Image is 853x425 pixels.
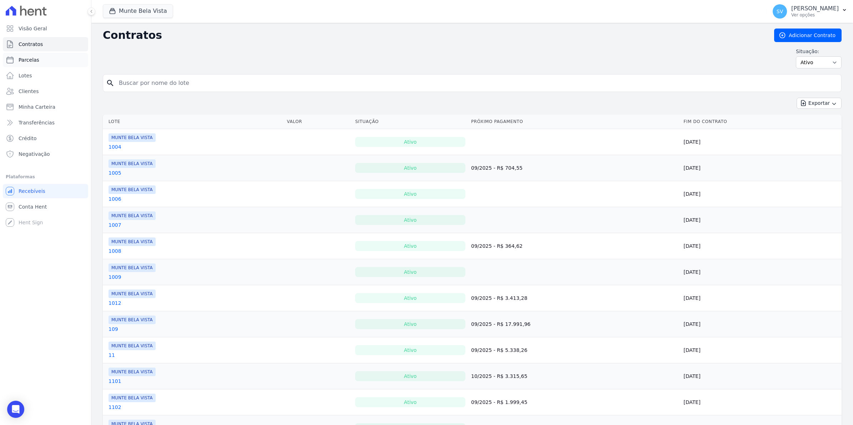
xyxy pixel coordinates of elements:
[3,37,88,51] a: Contratos
[108,247,121,255] a: 1008
[355,345,465,355] div: Ativo
[3,100,88,114] a: Minha Carteira
[108,185,156,194] span: MUNTE BELA VISTA
[3,131,88,145] a: Crédito
[681,181,842,207] td: [DATE]
[19,41,43,48] span: Contratos
[108,143,121,150] a: 1004
[108,263,156,272] span: MUNTE BELA VISTA
[767,1,853,21] button: SV [PERSON_NAME] Ver opções
[106,79,115,87] i: search
[108,237,156,246] span: MUNTE BELA VISTA
[355,189,465,199] div: Ativo
[19,25,47,32] span: Visão Geral
[19,119,55,126] span: Transferências
[115,76,838,90] input: Buscar por nome do lote
[108,299,121,307] a: 1012
[355,319,465,329] div: Ativo
[108,342,156,350] span: MUNTE BELA VISTA
[3,84,88,98] a: Clientes
[19,188,45,195] span: Recebíveis
[19,88,39,95] span: Clientes
[19,203,47,210] span: Conta Hent
[108,273,121,281] a: 1009
[108,195,121,203] a: 1006
[19,72,32,79] span: Lotes
[355,267,465,277] div: Ativo
[681,155,842,181] td: [DATE]
[103,4,173,18] button: Munte Bela Vista
[471,373,528,379] a: 10/2025 - R$ 3.315,65
[471,243,523,249] a: 09/2025 - R$ 364,62
[355,163,465,173] div: Ativo
[108,316,156,324] span: MUNTE BELA VISTA
[108,290,156,298] span: MUNTE BELA VISTA
[284,114,353,129] th: Valor
[468,114,681,129] th: Próximo Pagamento
[681,114,842,129] th: Fim do Contrato
[471,399,528,405] a: 09/2025 - R$ 1.999,45
[3,147,88,161] a: Negativação
[108,211,156,220] span: MUNTE BELA VISTA
[681,259,842,285] td: [DATE]
[108,378,121,385] a: 1101
[3,53,88,67] a: Parcelas
[681,285,842,311] td: [DATE]
[791,12,839,18] p: Ver opções
[108,394,156,402] span: MUNTE BELA VISTA
[471,165,523,171] a: 09/2025 - R$ 704,55
[797,98,842,109] button: Exportar
[681,363,842,389] td: [DATE]
[796,48,842,55] label: Situação:
[108,352,115,359] a: 11
[6,173,85,181] div: Plataformas
[352,114,468,129] th: Situação
[103,29,763,42] h2: Contratos
[681,129,842,155] td: [DATE]
[19,103,55,111] span: Minha Carteira
[108,221,121,229] a: 1007
[471,321,530,327] a: 09/2025 - R$ 17.991,96
[355,137,465,147] div: Ativo
[108,368,156,376] span: MUNTE BELA VISTA
[3,68,88,83] a: Lotes
[103,114,284,129] th: Lote
[471,347,528,353] a: 09/2025 - R$ 5.338,26
[108,159,156,168] span: MUNTE BELA VISTA
[777,9,783,14] span: SV
[108,169,121,176] a: 1005
[3,21,88,36] a: Visão Geral
[7,401,24,418] div: Open Intercom Messenger
[774,29,842,42] a: Adicionar Contrato
[355,241,465,251] div: Ativo
[3,184,88,198] a: Recebíveis
[355,371,465,381] div: Ativo
[108,326,118,333] a: 109
[3,116,88,130] a: Transferências
[681,207,842,233] td: [DATE]
[19,150,50,158] span: Negativação
[355,397,465,407] div: Ativo
[681,233,842,259] td: [DATE]
[791,5,839,12] p: [PERSON_NAME]
[3,200,88,214] a: Conta Hent
[681,337,842,363] td: [DATE]
[355,215,465,225] div: Ativo
[681,311,842,337] td: [DATE]
[355,293,465,303] div: Ativo
[681,389,842,415] td: [DATE]
[471,295,528,301] a: 09/2025 - R$ 3.413,28
[19,56,39,63] span: Parcelas
[19,135,37,142] span: Crédito
[108,133,156,142] span: MUNTE BELA VISTA
[108,404,121,411] a: 1102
